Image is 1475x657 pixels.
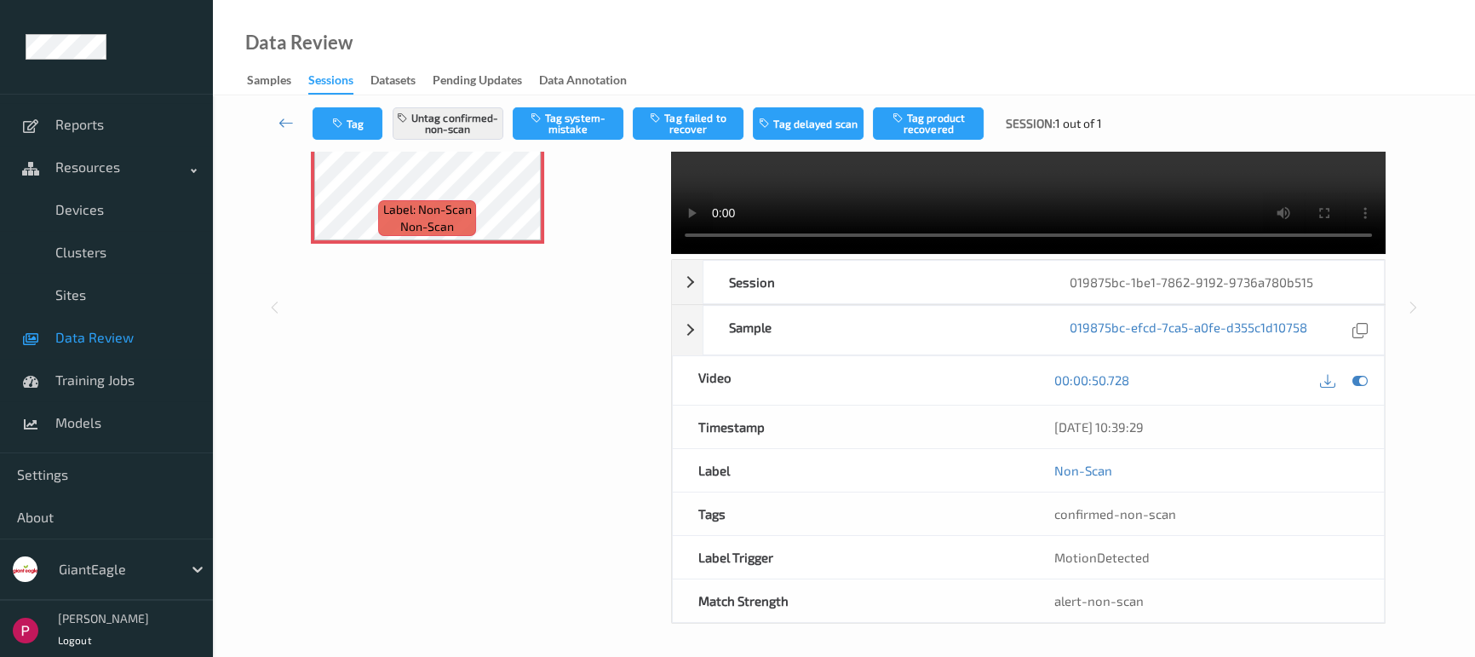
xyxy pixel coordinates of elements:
div: MotionDetected [1029,536,1385,579]
button: Tag [313,107,382,140]
div: Tags [673,493,1029,535]
div: Match Strength [673,579,1029,622]
a: 00:00:50.728 [1054,372,1129,389]
div: Sample [703,306,1044,354]
span: confirmed-non-scan [1054,506,1176,522]
div: Label [673,449,1029,492]
div: Timestamp [673,406,1029,448]
a: Samples [247,69,308,93]
div: Data Review [245,34,353,51]
a: Data Annotation [539,69,644,93]
span: 1 out of 1 [1054,115,1101,132]
div: Pending Updates [433,72,522,93]
a: Non-Scan [1054,462,1112,479]
div: Datasets [370,72,416,93]
button: Tag delayed scan [753,107,864,140]
div: Samples [247,72,291,93]
div: Label Trigger [673,536,1029,579]
span: Label: Non-Scan [383,201,472,218]
div: Session019875bc-1be1-7862-9192-9736a780b515 [672,260,1385,304]
span: non-scan [400,218,454,235]
a: 019875bc-efcd-7ca5-a0fe-d355c1d10758 [1070,319,1307,342]
div: alert-non-scan [1054,592,1359,609]
a: Sessions [308,69,370,95]
div: Data Annotation [539,72,627,93]
div: Sessions [308,72,353,95]
a: Datasets [370,69,433,93]
div: [DATE] 10:39:29 [1054,418,1359,435]
div: Video [673,356,1029,405]
a: Pending Updates [433,69,539,93]
button: Tag failed to recover [633,107,743,140]
button: Tag system-mistake [513,107,623,140]
button: Tag product recovered [873,107,984,140]
div: 019875bc-1be1-7862-9192-9736a780b515 [1044,261,1385,303]
button: Untag confirmed-non-scan [393,107,503,140]
div: Session [703,261,1044,303]
div: Sample019875bc-efcd-7ca5-a0fe-d355c1d10758 [672,305,1385,355]
span: Session: [1005,115,1054,132]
